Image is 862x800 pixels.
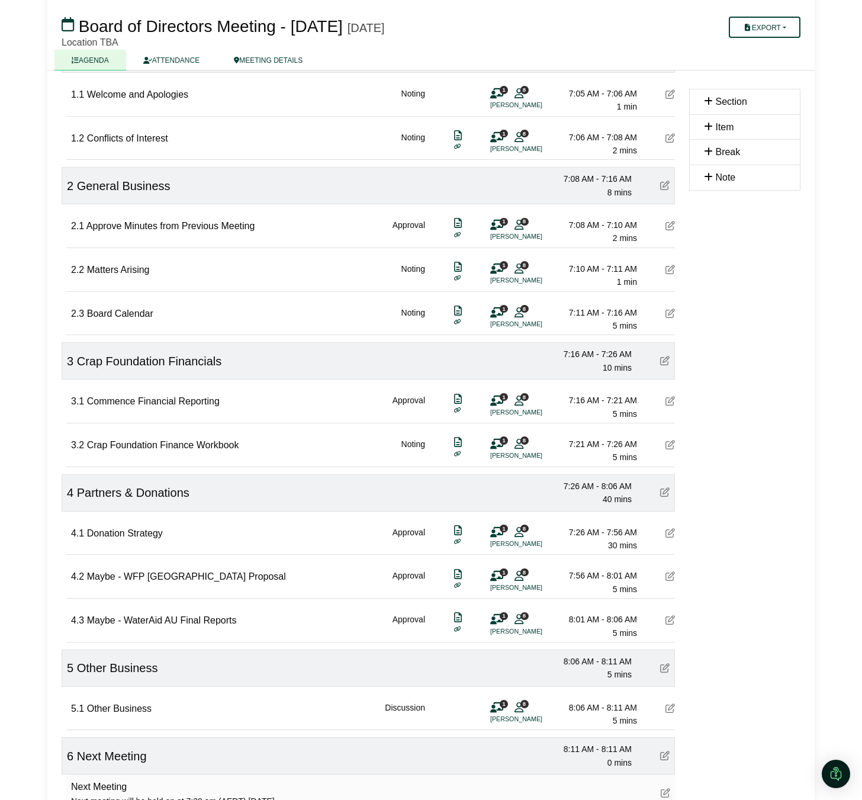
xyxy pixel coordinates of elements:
[500,130,508,137] span: 1
[554,306,637,319] div: 7:11 AM - 7:16 AM
[520,305,529,313] span: 8
[549,743,632,756] div: 8:11 AM - 8:11 AM
[500,525,508,532] span: 1
[87,133,168,143] span: Conflicts of Interest
[490,583,579,593] li: [PERSON_NAME]
[67,179,73,192] span: 2
[87,571,286,581] span: Maybe - WFP [GEOGRAPHIC_DATA] Proposal
[87,615,237,625] span: Maybe - WaterAid AU Final Reports
[554,701,637,714] div: 8:06 AM - 8:11 AM
[500,612,508,620] span: 1
[87,703,152,714] span: Other Business
[393,613,425,640] div: Approval
[77,661,158,674] span: Other Business
[67,486,73,499] span: 4
[554,438,637,451] div: 7:21 AM - 7:26 AM
[393,569,425,596] div: Approval
[715,172,735,182] span: Note
[549,480,632,493] div: 7:26 AM - 8:06 AM
[77,179,171,192] span: General Business
[71,571,84,581] span: 4.2
[520,612,529,620] span: 8
[401,438,425,464] div: Noting
[554,87,637,100] div: 7:05 AM - 7:06 AM
[500,261,508,269] span: 1
[607,188,632,197] span: 8 mins
[490,319,579,329] li: [PERSON_NAME]
[500,86,508,94] span: 1
[613,146,637,155] span: 2 mins
[500,305,508,313] span: 1
[500,568,508,576] span: 1
[500,436,508,444] span: 1
[54,50,126,70] a: AGENDA
[520,393,529,401] span: 8
[608,541,637,550] span: 30 mins
[71,309,84,319] span: 2.3
[603,494,632,504] span: 40 mins
[554,394,637,407] div: 7:16 AM - 7:21 AM
[87,440,239,450] span: Crap Foundation Finance Workbook
[613,716,637,725] span: 5 mins
[490,144,579,154] li: [PERSON_NAME]
[607,758,632,767] span: 0 mins
[554,262,637,275] div: 7:10 AM - 7:11 AM
[520,436,529,444] span: 8
[607,670,632,679] span: 5 mins
[520,568,529,576] span: 8
[71,615,84,625] span: 4.3
[71,265,84,275] span: 2.2
[490,626,579,637] li: [PERSON_NAME]
[554,131,637,144] div: 7:06 AM - 7:08 AM
[401,306,425,333] div: Noting
[520,525,529,532] span: 8
[393,526,425,552] div: Approval
[500,700,508,708] span: 1
[490,232,579,242] li: [PERSON_NAME]
[715,122,734,132] span: Item
[67,750,73,763] span: 6
[490,275,579,285] li: [PERSON_NAME]
[729,17,800,38] button: Export
[67,661,73,674] span: 5
[520,261,529,269] span: 8
[71,396,84,406] span: 3.1
[87,396,220,406] span: Commence Financial Reporting
[401,131,425,158] div: Noting
[613,233,637,243] span: 2 mins
[490,100,579,110] li: [PERSON_NAME]
[393,219,425,245] div: Approval
[87,265,150,275] span: Matters Arising
[348,21,385,35] div: [DATE]
[77,355,222,368] span: Crap Foundation Financials
[617,102,637,111] span: 1 min
[549,172,632,185] div: 7:08 AM - 7:16 AM
[613,584,637,594] span: 5 mins
[490,539,579,549] li: [PERSON_NAME]
[613,409,637,419] span: 5 mins
[500,393,508,401] span: 1
[71,703,84,714] span: 5.1
[77,486,189,499] span: Partners & Donations
[71,133,84,143] span: 1.2
[500,218,508,226] span: 1
[549,655,632,668] div: 8:06 AM - 8:11 AM
[554,526,637,539] div: 7:26 AM - 7:56 AM
[490,407,579,417] li: [PERSON_NAME]
[62,37,118,47] span: Location TBA
[77,750,147,763] span: Next Meeting
[126,50,217,70] a: ATTENDANCE
[67,355,73,368] span: 3
[87,309,153,319] span: Board Calendar
[520,700,529,708] span: 8
[613,321,637,330] span: 5 mins
[217,50,320,70] a: MEETING DETAILS
[401,262,425,289] div: Noting
[71,221,84,231] span: 2.1
[520,218,529,226] span: 8
[79,17,343,36] span: Board of Directors Meeting - [DATE]
[613,628,637,638] span: 5 mins
[520,130,529,137] span: 8
[490,714,579,724] li: [PERSON_NAME]
[71,528,84,538] span: 4.1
